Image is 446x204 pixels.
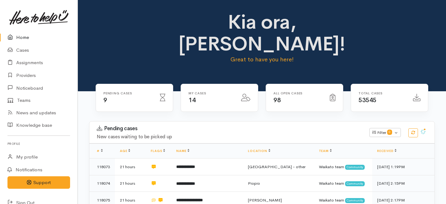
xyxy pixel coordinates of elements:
span: 98 [273,96,281,104]
span: 9 [103,96,107,104]
span: Piopio [248,181,260,186]
button: Support [7,176,70,189]
td: Waikato team [314,175,372,192]
a: Received [377,149,396,153]
h6: Profile [7,140,70,148]
h3: Pending cases [97,126,362,132]
a: Age [120,149,130,153]
a: Name [176,149,189,153]
a: Location [248,149,270,153]
span: 53545 [358,96,377,104]
h6: My cases [188,92,234,95]
span: [PERSON_NAME] [248,197,282,203]
a: Team [319,149,332,153]
h4: New cases waiting to be picked up [97,134,362,140]
td: 21 hours [115,175,146,192]
h1: Kia ora, [PERSON_NAME]! [178,11,347,55]
td: 118074 [89,175,115,192]
span: 14 [188,96,196,104]
h6: Total cases [358,92,406,95]
span: [GEOGRAPHIC_DATA] - other [248,164,306,169]
span: 0 [387,130,392,135]
h6: All Open cases [273,92,322,95]
p: Great to have you here! [178,55,347,64]
button: Filter0 [369,128,401,137]
td: 21 hours [115,159,146,175]
span: Community [345,165,365,170]
span: Community [345,181,365,186]
a: Flags [151,149,165,153]
td: [DATE] 2:15PM [372,175,434,192]
span: Community [345,198,365,203]
td: Waikato team [314,159,372,175]
td: 118073 [89,159,115,175]
td: [DATE] 1:19PM [372,159,434,175]
h6: Pending cases [103,92,152,95]
a: # [97,149,103,153]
